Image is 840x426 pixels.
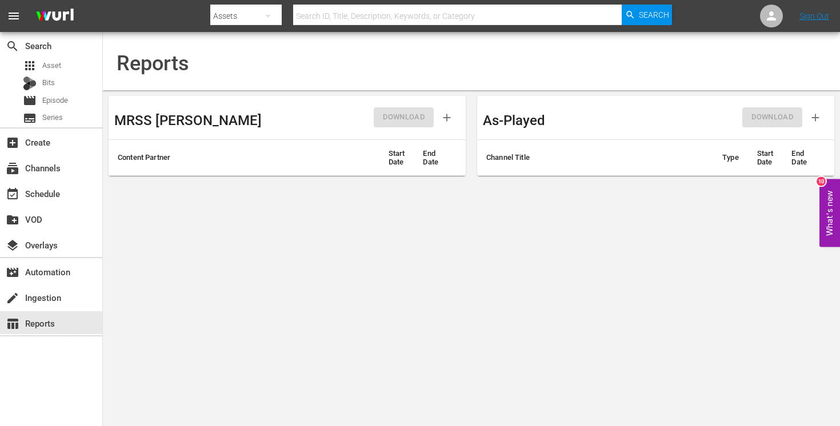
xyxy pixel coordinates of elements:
span: Asset [42,60,61,71]
span: Bits [42,77,55,89]
th: Start Date [748,140,783,176]
span: VOD [6,213,19,227]
h3: As-Played [483,113,545,128]
a: Sign Out [799,11,829,21]
span: Series [42,112,63,123]
span: Series [23,111,37,125]
th: Content Partner [109,140,379,176]
h3: MRSS [PERSON_NAME] [114,113,262,128]
span: Episode [23,94,37,107]
img: ans4CAIJ8jUAAAAAAAAAAAAAAAAAAAAAAAAgQb4GAAAAAAAAAAAAAAAAAAAAAAAAJMjXAAAAAAAAAAAAAAAAAAAAAAAAgAT5G... [27,3,82,30]
span: Channels [6,162,19,175]
span: Asset [23,59,37,73]
span: Search [639,5,669,25]
th: End Date [414,140,447,176]
div: 10 [817,177,826,186]
span: Automation [6,266,19,279]
span: Reports [6,317,19,331]
span: menu [7,9,21,23]
th: Type [713,140,748,176]
span: Overlays [6,239,19,252]
span: Episode [42,95,68,106]
span: Ingestion [6,291,19,305]
span: Search [6,39,19,53]
button: Search [622,5,672,25]
span: Create [6,136,19,150]
button: Open Feedback Widget [819,179,840,247]
th: Channel Title [477,140,713,176]
div: Bits [23,77,37,90]
th: Start Date [379,140,414,176]
h1: Reports [117,53,826,75]
span: Schedule [6,187,19,201]
th: End Date [782,140,816,176]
